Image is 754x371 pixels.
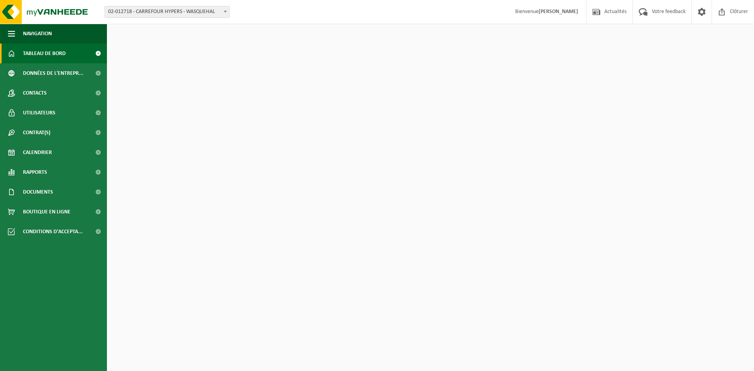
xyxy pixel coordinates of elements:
span: Contrat(s) [23,123,50,143]
span: Tableau de bord [23,44,66,63]
span: Documents [23,182,53,202]
span: Boutique en ligne [23,202,70,222]
span: 02-012718 - CARREFOUR HYPERS - WASQUEHAL [105,6,229,17]
span: Navigation [23,24,52,44]
span: Données de l'entrepr... [23,63,84,83]
span: Utilisateurs [23,103,55,123]
span: Calendrier [23,143,52,162]
span: Rapports [23,162,47,182]
span: Contacts [23,83,47,103]
span: Conditions d'accepta... [23,222,83,242]
strong: [PERSON_NAME] [539,9,578,15]
span: 02-012718 - CARREFOUR HYPERS - WASQUEHAL [105,6,230,18]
